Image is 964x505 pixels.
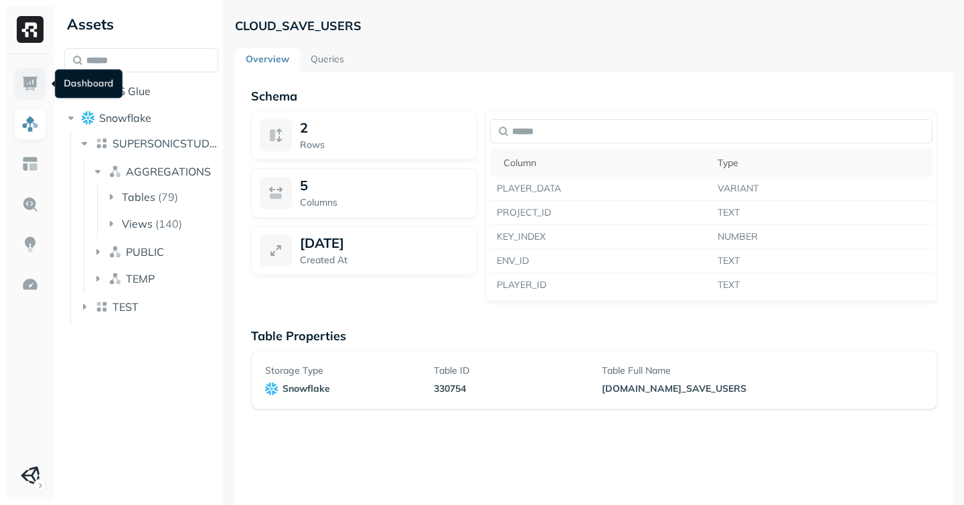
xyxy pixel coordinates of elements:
span: AGGREGATIONS [126,165,211,178]
p: [DOMAIN_NAME]_SAVE_USERS [602,382,754,395]
span: AWS Glue [99,84,151,98]
p: Table Properties [251,328,937,344]
button: Tables(79) [104,186,220,208]
div: Dashboard [55,70,123,98]
button: AWS Glue [64,80,218,102]
img: Insights [21,236,39,253]
a: Overview [235,48,300,72]
p: Created At [300,254,469,267]
img: snowflake [265,382,278,395]
span: PUBLIC [126,245,164,259]
td: PLAYER_ID [490,273,712,297]
button: PUBLIC [91,241,220,263]
span: TEMP [126,272,155,285]
td: TEXT [711,201,933,225]
td: NUMBER [711,225,933,249]
p: CLOUD_SAVE_USERS [235,18,361,33]
button: SUPERSONICSTUDIO [78,133,219,154]
div: Assets [64,13,218,35]
a: Queries [300,48,355,72]
p: Schema [251,88,937,104]
img: namespace [108,245,122,259]
td: PROJECT_ID [490,201,712,225]
span: Tables [122,190,155,204]
img: Asset Explorer [21,155,39,173]
div: Type [718,157,926,169]
img: Unity [21,466,39,485]
button: TEST [78,296,219,317]
img: root [82,111,95,124]
img: lake [95,300,108,313]
p: Rows [300,139,469,151]
span: TEST [112,300,139,313]
p: 330754 [434,382,586,395]
p: Table Full Name [602,364,754,377]
span: Views [122,217,153,230]
img: Ryft [17,16,44,43]
img: Assets [21,115,39,133]
button: TEMP [91,268,220,289]
p: 5 [300,177,308,194]
td: ENV_ID [490,249,712,273]
td: VARIANT [711,177,933,201]
span: SUPERSONICSTUDIO [112,137,219,150]
p: Storage Type [265,364,418,377]
div: Column [503,157,705,169]
img: Query Explorer [21,196,39,213]
p: Table ID [434,364,586,377]
p: snowflake [283,382,330,395]
img: Dashboard [21,75,39,92]
span: 2 [300,119,308,136]
img: namespace [108,165,122,178]
img: namespace [108,272,122,285]
p: ( 79 ) [158,190,178,204]
p: Columns [300,196,469,209]
span: Snowflake [99,111,151,125]
p: [DATE] [300,234,344,251]
button: Snowflake [64,107,218,129]
img: Optimization [21,276,39,293]
img: lake [95,137,108,150]
p: ( 140 ) [155,217,182,230]
button: AGGREGATIONS [91,161,220,182]
td: TEXT [711,273,933,297]
td: PLAYER_DATA [490,177,712,201]
td: KEY_INDEX [490,225,712,249]
button: Views(140) [104,213,220,234]
td: TEXT [711,249,933,273]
